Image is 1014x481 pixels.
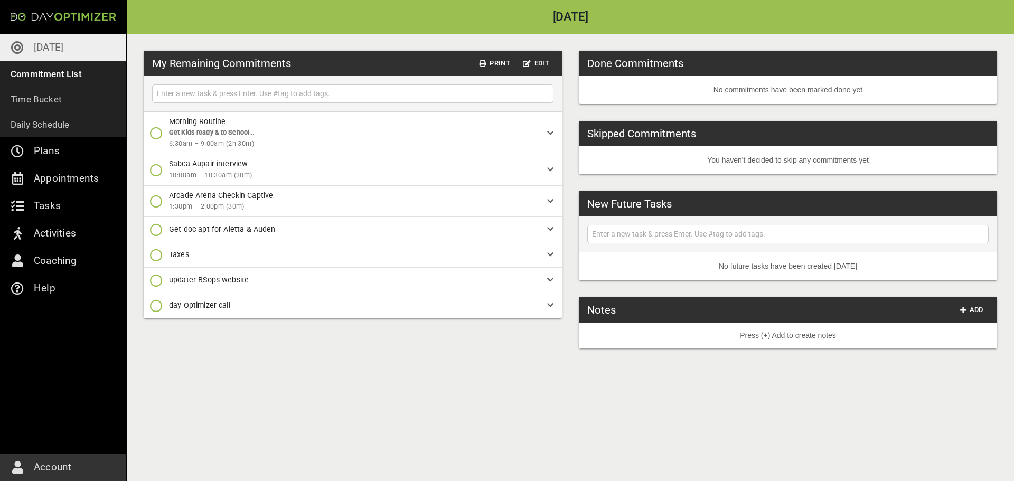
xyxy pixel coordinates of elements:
p: Account [34,459,71,476]
h2: [DATE] [127,11,1014,23]
p: Coaching [34,252,77,269]
h3: New Future Tasks [587,196,672,212]
p: [DATE] [34,39,63,56]
div: Taxes [144,242,562,268]
p: Activities [34,225,76,242]
span: Get Kids ready & to School [169,128,249,136]
button: Edit [519,55,553,72]
p: Press (+) Add to create notes [587,330,989,341]
span: Print [480,58,510,70]
h3: My Remaining Commitments [152,55,291,71]
h3: Skipped Commitments [587,126,696,142]
li: You haven't decided to skip any commitments yet [579,146,997,174]
h3: Done Commitments [587,55,683,71]
span: 1:30pm – 2:00pm (30m) [169,201,539,212]
span: Taxes [169,250,189,259]
span: Arcade Arena Checkin Captive [169,191,273,200]
span: Morning Routine [169,117,226,126]
p: Time Bucket [11,92,62,107]
span: ... [249,128,254,136]
li: No future tasks have been created [DATE] [579,252,997,280]
span: 10:00am – 10:30am (30m) [169,170,539,181]
span: day Optimizer call [169,301,230,309]
img: Day Optimizer [11,13,116,21]
span: updater BSops website [169,276,249,284]
input: Enter a new task & press Enter. Use #tag to add tags. [155,87,551,100]
div: day Optimizer call [144,293,562,318]
p: Plans [34,143,60,159]
h3: Notes [587,302,616,318]
div: Sabca Aupair interview10:00am – 10:30am (30m) [144,154,562,185]
div: Morning RoutineGet Kids ready & to School...6:30am – 9:00am (2h 30m) [144,112,562,154]
p: Tasks [34,197,61,214]
span: Add [959,304,984,316]
p: Commitment List [11,67,82,81]
div: Arcade Arena Checkin Captive1:30pm – 2:00pm (30m) [144,186,562,217]
input: Enter a new task & press Enter. Use #tag to add tags. [590,228,986,241]
button: Print [475,55,514,72]
p: Daily Schedule [11,117,70,132]
div: updater BSops website [144,268,562,293]
button: Add [955,302,989,318]
span: Sabca Aupair interview [169,159,248,168]
span: 6:30am – 9:00am (2h 30m) [169,138,539,149]
span: Edit [523,58,549,70]
span: Get doc apt for Aletta & Auden [169,225,276,233]
div: Get doc apt for Aletta & Auden [144,217,562,242]
p: Help [34,280,55,297]
li: No commitments have been marked done yet [579,76,997,104]
p: Appointments [34,170,99,187]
